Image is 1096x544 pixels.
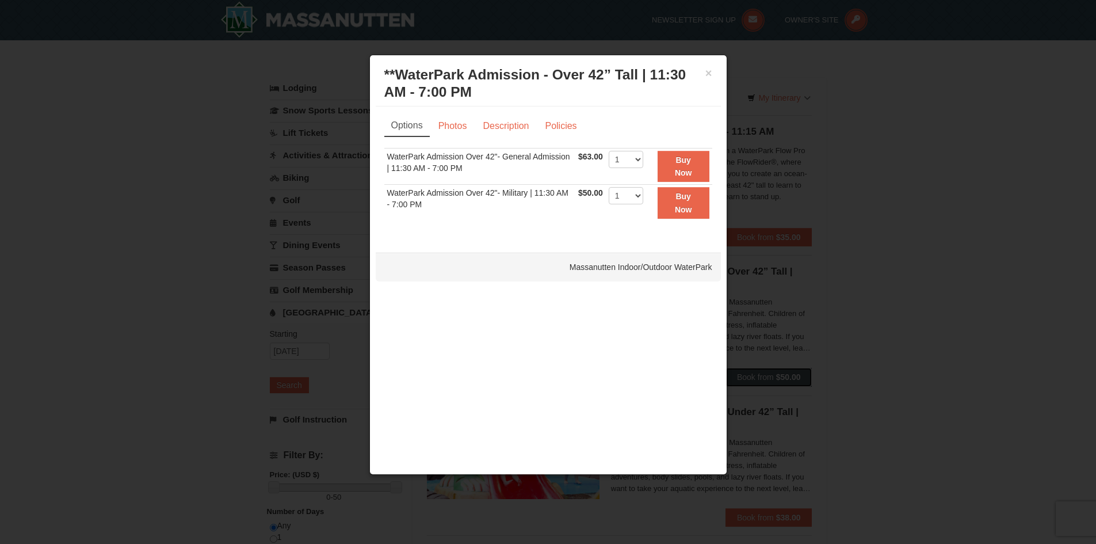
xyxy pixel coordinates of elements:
[578,188,603,197] span: $50.00
[475,115,536,137] a: Description
[675,155,692,177] strong: Buy Now
[384,185,576,221] td: WaterPark Admission Over 42"- Military | 11:30 AM - 7:00 PM
[658,151,709,182] button: Buy Now
[675,192,692,214] strong: Buy Now
[705,67,712,79] button: ×
[384,115,430,137] a: Options
[537,115,584,137] a: Policies
[384,148,576,185] td: WaterPark Admission Over 42"- General Admission | 11:30 AM - 7:00 PM
[658,187,709,219] button: Buy Now
[431,115,475,137] a: Photos
[376,253,721,281] div: Massanutten Indoor/Outdoor WaterPark
[384,66,712,101] h3: **WaterPark Admission - Over 42” Tall | 11:30 AM - 7:00 PM
[578,152,603,161] span: $63.00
